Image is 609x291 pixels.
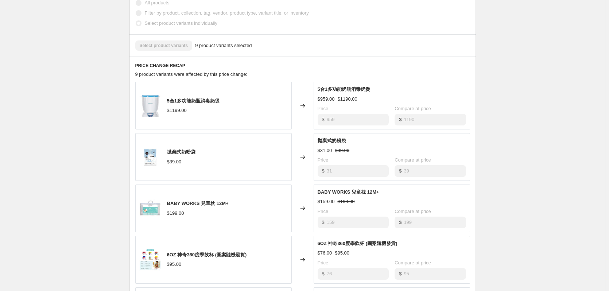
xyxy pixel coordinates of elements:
img: original_5_480x480_07815be7-0122-413e-b01b-0f55a710cd83_80x.webp [139,249,161,271]
span: Price [318,260,329,265]
span: $ [322,220,325,225]
span: 6OZ 神奇360度學飲杯 (圖案隨機發貨) [318,241,397,246]
span: Compare at price [395,157,431,163]
span: Price [318,209,329,214]
span: Compare at price [395,260,431,265]
span: Compare at price [395,209,431,214]
span: 9 product variants selected [195,42,252,49]
div: $959.00 [318,96,335,103]
div: $1199.00 [167,107,187,114]
span: 9 product variants were affected by this price change: [135,71,248,77]
span: 6OZ 神奇360度學飲杯 (圖案隨機發貨) [167,252,247,257]
span: $ [399,271,402,276]
span: BABY WORKS 兒童枕 12M+ [167,201,229,206]
div: $39.00 [167,158,182,166]
span: BABY WORKS 兒童枕 12M+ [318,189,379,195]
span: Price [318,157,329,163]
div: $95.00 [167,261,182,268]
span: $ [322,168,325,174]
div: $159.00 [318,198,335,205]
span: Select product variants individually [145,20,217,26]
span: Price [318,106,329,111]
span: 拋棄式奶粉袋 [167,149,195,155]
span: 5合1多功能奶瓶消毒奶煲 [318,86,370,92]
span: $ [322,271,325,276]
div: $76.00 [318,249,332,257]
div: $31.00 [318,147,332,154]
span: 5合1多功能奶瓶消毒奶煲 [167,98,220,104]
img: 29321_v2_copy_1cad1ad4-b2a3-4826-9d1f-da106311392b_80x.jpg [139,197,161,219]
strike: $95.00 [335,249,349,257]
span: Compare at price [395,106,431,111]
strike: $199.00 [338,198,355,205]
img: mamajoo_babyfeed_8697767122025_1_d897b150-031b-420e-b016-84897c6473e2_80x.jpg [139,95,161,117]
strike: $39.00 [335,147,349,154]
span: Filter by product, collection, tag, vendor, product type, variant title, or inventory [145,10,309,16]
strike: $1190.00 [338,96,357,103]
img: 4719210100528_8d3f4c98-306b-4fca-8ffb-fc4d748c079b_80x.jpg [139,146,161,168]
h6: PRICE CHANGE RECAP [135,63,470,69]
span: 拋棄式奶粉袋 [318,138,346,143]
div: $199.00 [167,210,184,217]
span: $ [399,220,402,225]
span: $ [399,117,402,122]
span: $ [322,117,325,122]
span: $ [399,168,402,174]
